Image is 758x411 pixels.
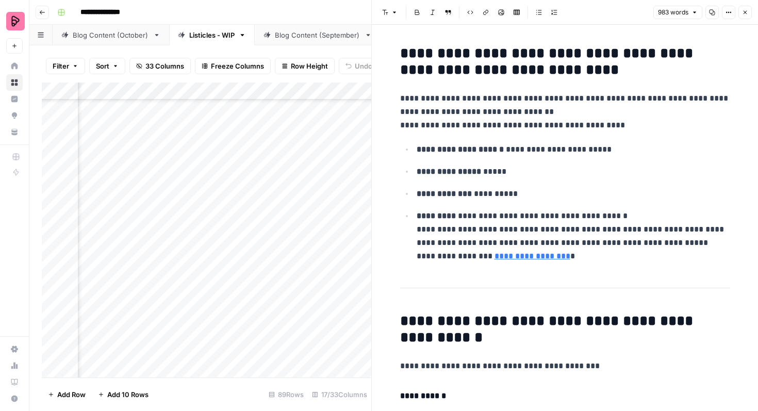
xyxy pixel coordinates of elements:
[355,61,372,71] span: Undo
[658,8,688,17] span: 983 words
[6,91,23,107] a: Insights
[6,374,23,390] a: Learning Hub
[195,58,271,74] button: Freeze Columns
[255,25,381,45] a: Blog Content (September)
[57,389,86,400] span: Add Row
[145,61,184,71] span: 33 Columns
[265,386,308,403] div: 89 Rows
[6,12,25,30] img: Preply Logo
[6,341,23,357] a: Settings
[6,107,23,124] a: Opportunities
[6,8,23,34] button: Workspace: Preply
[6,357,23,374] a: Usage
[53,25,169,45] a: Blog Content (October)
[6,390,23,407] button: Help + Support
[211,61,264,71] span: Freeze Columns
[6,74,23,91] a: Browse
[129,58,191,74] button: 33 Columns
[107,389,149,400] span: Add 10 Rows
[89,58,125,74] button: Sort
[189,30,235,40] div: Listicles - WIP
[339,58,379,74] button: Undo
[169,25,255,45] a: Listicles - WIP
[73,30,149,40] div: Blog Content (October)
[92,386,155,403] button: Add 10 Rows
[653,6,702,19] button: 983 words
[6,58,23,74] a: Home
[308,386,371,403] div: 17/33 Columns
[46,58,85,74] button: Filter
[6,124,23,140] a: Your Data
[42,386,92,403] button: Add Row
[96,61,109,71] span: Sort
[275,58,335,74] button: Row Height
[275,30,360,40] div: Blog Content (September)
[291,61,328,71] span: Row Height
[53,61,69,71] span: Filter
